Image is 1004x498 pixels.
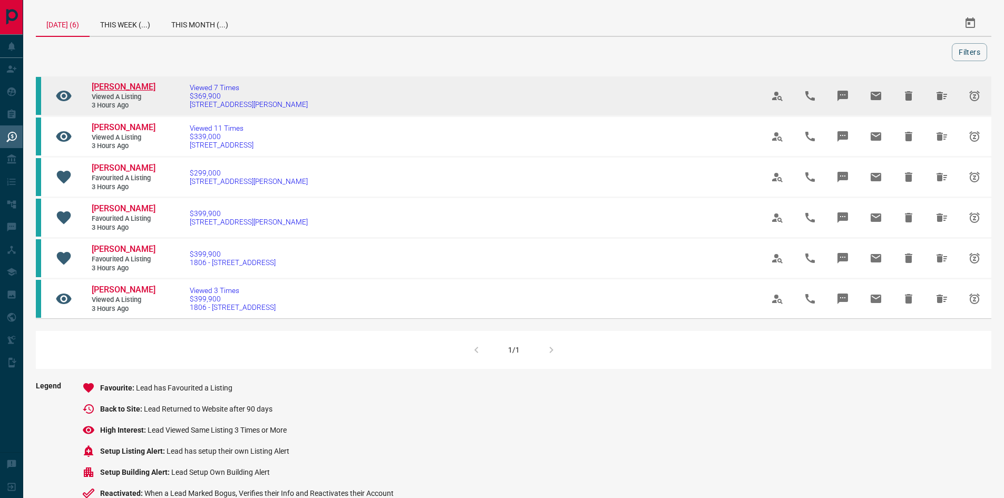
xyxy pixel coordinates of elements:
span: [PERSON_NAME] [92,244,155,254]
span: Call [797,83,823,109]
span: Hide [896,246,921,271]
span: Snooze [962,246,987,271]
div: 1/1 [508,346,520,354]
span: Snooze [962,286,987,311]
a: [PERSON_NAME] [92,244,155,255]
span: Call [797,246,823,271]
span: Message [830,286,855,311]
div: [DATE] (6) [36,11,90,37]
a: [PERSON_NAME] [92,285,155,296]
span: Message [830,246,855,271]
span: Call [797,286,823,311]
span: Viewed 3 Times [190,286,276,295]
span: Message [830,83,855,109]
span: Viewed a Listing [92,133,155,142]
span: View Profile [765,286,790,311]
span: Snooze [962,164,987,190]
a: $399,9001806 - [STREET_ADDRESS] [190,250,276,267]
div: condos.ca [36,199,41,237]
span: 1806 - [STREET_ADDRESS] [190,258,276,267]
span: View Profile [765,164,790,190]
span: Hide [896,205,921,230]
a: $299,000[STREET_ADDRESS][PERSON_NAME] [190,169,308,185]
a: [PERSON_NAME] [92,203,155,214]
a: Viewed 3 Times$399,9001806 - [STREET_ADDRESS] [190,286,276,311]
span: Hide [896,83,921,109]
a: $399,900[STREET_ADDRESS][PERSON_NAME] [190,209,308,226]
span: Viewed a Listing [92,93,155,102]
span: Hide All from Lucy Collingwood [929,205,954,230]
span: 3 hours ago [92,101,155,110]
span: Message [830,205,855,230]
span: Call [797,124,823,149]
span: Lead has setup their own Listing Alert [167,447,289,455]
span: Favourited a Listing [92,174,155,183]
button: Filters [952,43,987,61]
span: Message [830,124,855,149]
span: Snooze [962,83,987,109]
span: Reactivated [100,489,144,497]
span: $399,900 [190,250,276,258]
span: [STREET_ADDRESS][PERSON_NAME] [190,100,308,109]
span: Setup Building Alert [100,468,171,476]
span: Lead Setup Own Building Alert [171,468,270,476]
span: High Interest [100,426,148,434]
span: Favourited a Listing [92,255,155,264]
span: Viewed 7 Times [190,83,308,92]
span: Snooze [962,124,987,149]
span: $399,900 [190,209,308,218]
span: [PERSON_NAME] [92,163,155,173]
a: [PERSON_NAME] [92,82,155,93]
button: Select Date Range [958,11,983,36]
span: 3 hours ago [92,183,155,192]
span: Call [797,205,823,230]
span: Email [863,83,889,109]
span: $339,000 [190,132,254,141]
div: condos.ca [36,118,41,155]
span: View Profile [765,124,790,149]
span: 3 hours ago [92,223,155,232]
span: Viewed a Listing [92,296,155,305]
span: Lead Viewed Same Listing 3 Times or More [148,426,287,434]
span: When a Lead Marked Bogus, Verifies their Info and Reactivates their Account [144,489,394,497]
span: Favourited a Listing [92,214,155,223]
span: [PERSON_NAME] [92,122,155,132]
span: Hide All from Lucy Collingwood [929,124,954,149]
span: Setup Listing Alert [100,447,167,455]
span: Snooze [962,205,987,230]
span: Email [863,246,889,271]
span: Hide [896,164,921,190]
a: [PERSON_NAME] [92,163,155,174]
span: 3 hours ago [92,305,155,314]
div: This Week (...) [90,11,161,36]
span: Hide [896,286,921,311]
span: Favourite [100,384,136,392]
span: [STREET_ADDRESS] [190,141,254,149]
a: Viewed 7 Times$369,900[STREET_ADDRESS][PERSON_NAME] [190,83,308,109]
span: [STREET_ADDRESS][PERSON_NAME] [190,218,308,226]
div: condos.ca [36,280,41,318]
span: Hide All from Lucy Collingwood [929,286,954,311]
span: Lead has Favourited a Listing [136,384,232,392]
span: 1806 - [STREET_ADDRESS] [190,303,276,311]
span: View Profile [765,205,790,230]
span: 3 hours ago [92,264,155,273]
div: condos.ca [36,77,41,115]
div: condos.ca [36,239,41,277]
span: $399,900 [190,295,276,303]
span: Lead Returned to Website after 90 days [144,405,272,413]
span: Viewed 11 Times [190,124,254,132]
span: Hide All from Lucy Collingwood [929,83,954,109]
span: Message [830,164,855,190]
span: Hide All from Lucy Collingwood [929,164,954,190]
span: View Profile [765,246,790,271]
span: [PERSON_NAME] [92,285,155,295]
span: [STREET_ADDRESS][PERSON_NAME] [190,177,308,185]
span: Email [863,205,889,230]
span: 3 hours ago [92,142,155,151]
span: View Profile [765,83,790,109]
span: $299,000 [190,169,308,177]
span: [PERSON_NAME] [92,82,155,92]
a: Viewed 11 Times$339,000[STREET_ADDRESS] [190,124,254,149]
span: $369,900 [190,92,308,100]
